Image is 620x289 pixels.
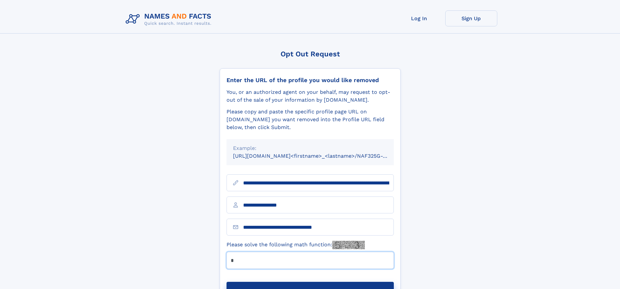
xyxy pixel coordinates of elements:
[227,77,394,84] div: Enter the URL of the profile you would like removed
[227,88,394,104] div: You, or an authorized agent on your behalf, may request to opt-out of the sale of your informatio...
[393,10,445,26] a: Log In
[233,144,387,152] div: Example:
[227,241,365,249] label: Please solve the following math function:
[123,10,217,28] img: Logo Names and Facts
[233,153,406,159] small: [URL][DOMAIN_NAME]<firstname>_<lastname>/NAF325G-xxxxxxxx
[220,50,401,58] div: Opt Out Request
[445,10,497,26] a: Sign Up
[227,108,394,131] div: Please copy and paste the specific profile page URL on [DOMAIN_NAME] you want removed into the Pr...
